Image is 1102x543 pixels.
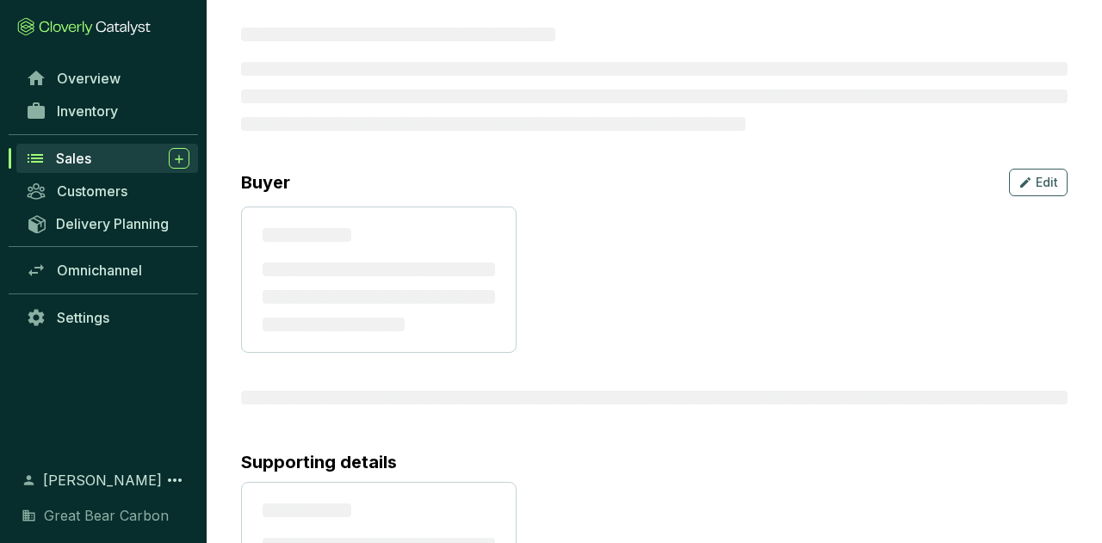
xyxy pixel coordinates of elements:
span: Omnichannel [57,262,142,279]
span: Sales [56,150,91,167]
span: [PERSON_NAME] [43,470,162,491]
span: Edit [1036,174,1058,191]
a: Sales [16,144,198,173]
button: Edit [1009,169,1068,196]
a: Inventory [17,96,198,126]
h2: Buyer [241,173,290,192]
span: Overview [57,70,121,87]
span: Settings [57,309,109,326]
h2: Supporting details [241,453,1068,472]
a: Overview [17,64,198,93]
a: Customers [17,176,198,206]
a: Delivery Planning [17,209,198,238]
a: Settings [17,303,198,332]
span: Delivery Planning [56,215,169,232]
a: Omnichannel [17,256,198,285]
span: Customers [57,182,127,200]
span: Great Bear Carbon [44,505,169,526]
span: Inventory [57,102,118,120]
